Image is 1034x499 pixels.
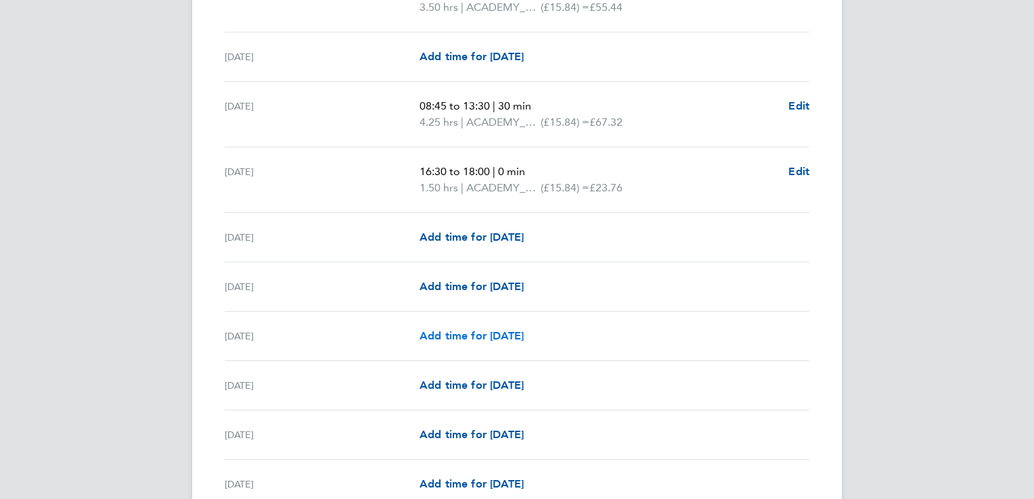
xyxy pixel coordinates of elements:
[420,1,458,14] span: 3.50 hrs
[420,165,490,178] span: 16:30 to 18:00
[788,165,809,178] span: Edit
[420,181,458,194] span: 1.50 hrs
[420,231,524,243] span: Add time for [DATE]
[420,377,524,394] a: Add time for [DATE]
[420,229,524,245] a: Add time for [DATE]
[225,98,420,130] div: [DATE]
[788,99,809,112] span: Edit
[420,116,458,128] span: 4.25 hrs
[225,164,420,196] div: [DATE]
[589,1,623,14] span: £55.44
[493,99,495,112] span: |
[420,379,524,391] span: Add time for [DATE]
[541,116,589,128] span: (£15.84) =
[420,329,524,342] span: Add time for [DATE]
[225,427,420,443] div: [DATE]
[225,49,420,65] div: [DATE]
[420,279,524,295] a: Add time for [DATE]
[788,98,809,114] a: Edit
[420,427,524,443] a: Add time for [DATE]
[589,116,623,128] span: £67.32
[498,165,525,178] span: 0 min
[541,1,589,14] span: (£15.84) =
[589,181,623,194] span: £23.76
[461,116,464,128] span: |
[420,428,524,441] span: Add time for [DATE]
[461,181,464,194] span: |
[466,114,541,130] span: ACADEMY_SESSIONAL_COACH
[225,328,420,344] div: [DATE]
[420,50,524,63] span: Add time for [DATE]
[498,99,531,112] span: 30 min
[420,477,524,490] span: Add time for [DATE]
[420,99,490,112] span: 08:45 to 13:30
[420,476,524,492] a: Add time for [DATE]
[788,164,809,180] a: Edit
[420,49,524,65] a: Add time for [DATE]
[225,229,420,245] div: [DATE]
[461,1,464,14] span: |
[225,476,420,492] div: [DATE]
[466,180,541,196] span: ACADEMY_SESSIONAL_COACH
[225,279,420,295] div: [DATE]
[225,377,420,394] div: [DATE]
[493,165,495,178] span: |
[541,181,589,194] span: (£15.84) =
[420,328,524,344] a: Add time for [DATE]
[420,280,524,293] span: Add time for [DATE]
